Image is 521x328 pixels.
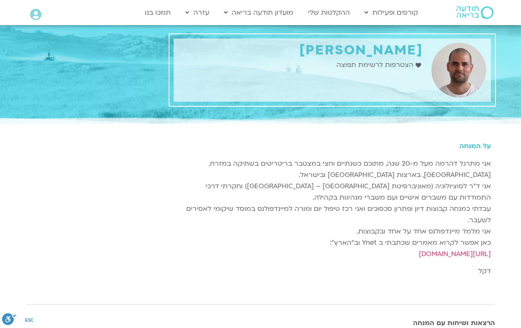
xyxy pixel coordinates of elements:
a: הצטרפות לרשימת תפוצה [336,59,423,71]
a: עזרה [181,5,213,20]
a: ההקלטות שלי [304,5,354,20]
p: דקל [174,266,491,277]
a: תמכו בנו [141,5,175,20]
p: אני מתרגל דהרמה מעל מ-20 שנה, מתוכם כשנתיים וחצי במצטבר בריטריטים בשתיקה במזרח, [GEOGRAPHIC_DATA]... [174,158,491,260]
a: קורסים ופעילות [360,5,422,20]
a: מועדון תודעה בריאה [220,5,298,20]
img: תודעה בריאה [457,6,493,19]
a: [URL][DOMAIN_NAME] [419,249,491,259]
h3: הרצאות ושיחות עם המנחה [26,319,495,327]
h5: על המנחה [174,142,491,150]
span: הצטרפות לרשימת תפוצה [336,59,416,71]
h1: [PERSON_NAME] [178,43,423,58]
